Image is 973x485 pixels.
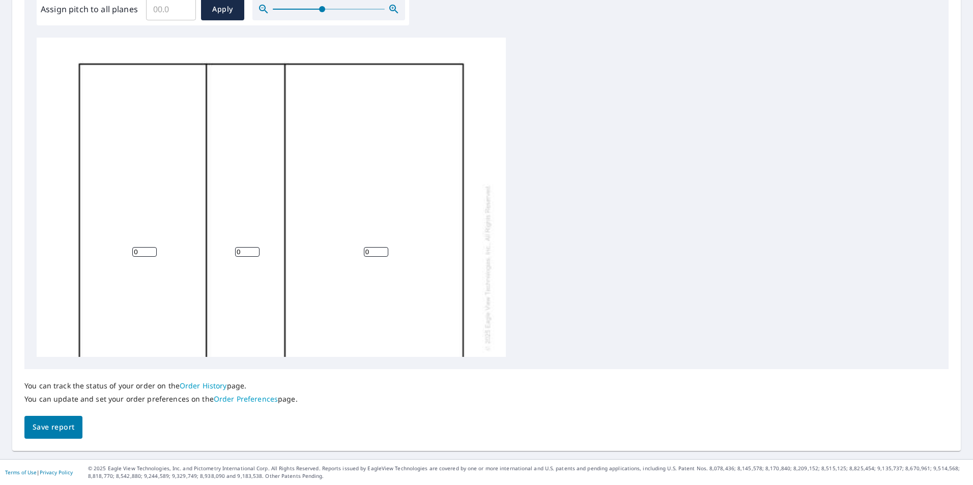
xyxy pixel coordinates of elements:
span: Apply [209,3,236,16]
p: | [5,469,73,475]
p: © 2025 Eagle View Technologies, Inc. and Pictometry International Corp. All Rights Reserved. Repo... [88,465,968,480]
a: Order History [180,381,227,390]
p: You can track the status of your order on the page. [24,381,298,390]
a: Order Preferences [214,394,278,404]
span: Save report [33,421,74,434]
label: Assign pitch to all planes [41,3,138,15]
a: Terms of Use [5,469,37,476]
a: Privacy Policy [40,469,73,476]
button: Save report [24,416,82,439]
p: You can update and set your order preferences on the page. [24,395,298,404]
